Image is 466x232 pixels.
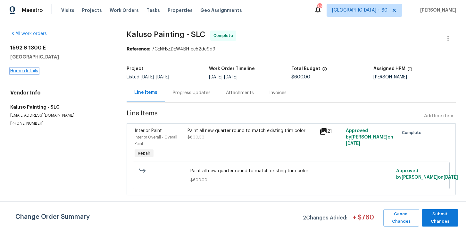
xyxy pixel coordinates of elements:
[187,135,204,139] span: $600.00
[322,67,327,75] span: The total cost of line items that have been proposed by Opendoor. This sum includes line items th...
[146,8,160,13] span: Tasks
[303,212,347,227] span: 2 Changes Added:
[291,75,310,79] span: $600.00
[135,135,177,146] span: Interior Overall - Overall Paint
[213,32,236,39] span: Complete
[425,210,455,225] span: Submit Changes
[407,67,412,75] span: The hpm assigned to this work order.
[226,90,254,96] div: Attachments
[61,7,74,13] span: Visits
[10,104,111,110] h5: Kaluso Painting - SLC
[444,175,458,180] span: [DATE]
[209,75,222,79] span: [DATE]
[127,47,150,51] b: Reference:
[224,75,237,79] span: [DATE]
[127,67,143,71] h5: Project
[209,75,237,79] span: -
[190,168,392,174] span: Paint all new quarter round to match existing trim color
[291,67,320,71] h5: Total Budget
[418,7,456,13] span: [PERSON_NAME]
[168,7,193,13] span: Properties
[422,209,458,227] button: Submit Changes
[190,177,392,183] span: $600.00
[127,46,456,52] div: 7CENFBZDEW4BH-ee52de9d9
[156,75,169,79] span: [DATE]
[396,169,458,180] span: Approved by [PERSON_NAME] on
[82,7,102,13] span: Projects
[135,129,162,133] span: Interior Paint
[187,128,316,134] div: Paint all new quarter round to match existing trim color
[141,75,154,79] span: [DATE]
[10,45,111,51] h2: 1592 S 1300 E
[10,54,111,60] h5: [GEOGRAPHIC_DATA]
[127,75,169,79] span: Listed
[10,121,111,126] p: [PHONE_NUMBER]
[10,113,111,118] p: [EMAIL_ADDRESS][DOMAIN_NAME]
[387,210,416,225] span: Cancel Changes
[383,209,419,227] button: Cancel Changes
[127,110,421,122] span: Line Items
[10,31,47,36] a: All work orders
[373,67,405,71] h5: Assigned HPM
[173,90,211,96] div: Progress Updates
[10,90,111,96] h4: Vendor Info
[141,75,169,79] span: -
[346,129,393,146] span: Approved by [PERSON_NAME] on
[200,7,242,13] span: Geo Assignments
[332,7,387,13] span: [GEOGRAPHIC_DATA] + 60
[320,128,342,135] div: 21
[402,129,424,136] span: Complete
[110,7,139,13] span: Work Orders
[10,69,38,73] a: Home details
[135,150,153,156] span: Repair
[134,89,157,96] div: Line Items
[127,31,205,38] span: Kaluso Painting - SLC
[346,141,360,146] span: [DATE]
[209,67,255,71] h5: Work Order Timeline
[22,7,43,13] span: Maestro
[15,209,90,227] span: Change Order Summary
[269,90,287,96] div: Invoices
[317,4,322,10] div: 627
[373,75,456,79] div: [PERSON_NAME]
